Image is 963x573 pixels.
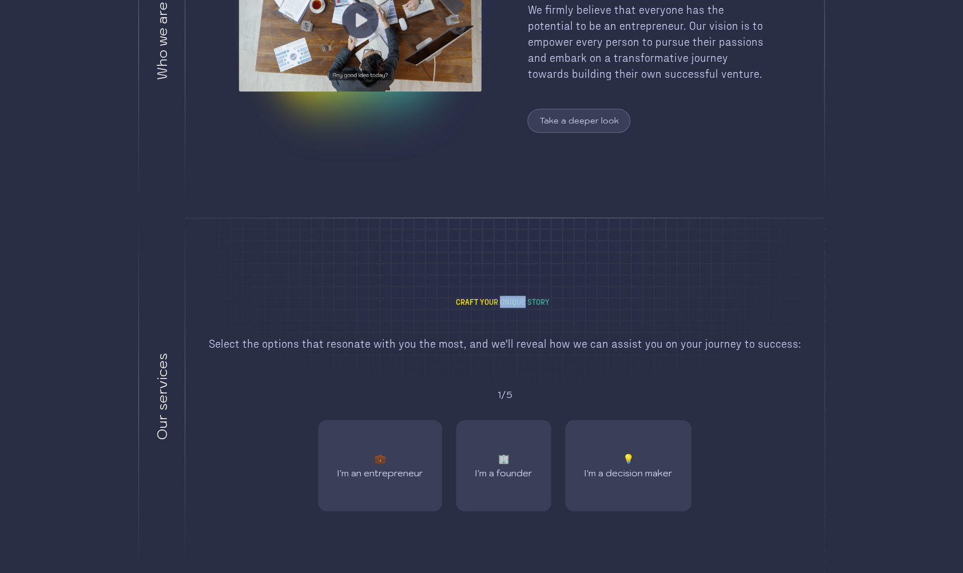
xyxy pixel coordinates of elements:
div: I'm a founder [475,465,532,479]
div: 🏢 [498,452,510,465]
div: Who we are [153,1,171,79]
div: I'm an entrepreneur [337,465,423,479]
img: play icon [342,2,379,38]
button: Take a deeper look [527,109,630,133]
div: Select the options that resonate with you the most, and we'll reveal how we can assist you on you... [185,335,824,351]
div: Our services [153,353,171,440]
div: 💡 [623,452,634,465]
div: We firmly believe that everyone has the potential to be an entrepreneur. Our vision is to empower... [527,1,770,81]
div: 💼 [375,452,386,465]
h1: Craft Your Unique Story [456,296,554,308]
div: 1 /5 [498,388,512,401]
div: I'm a decision maker [584,465,672,479]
